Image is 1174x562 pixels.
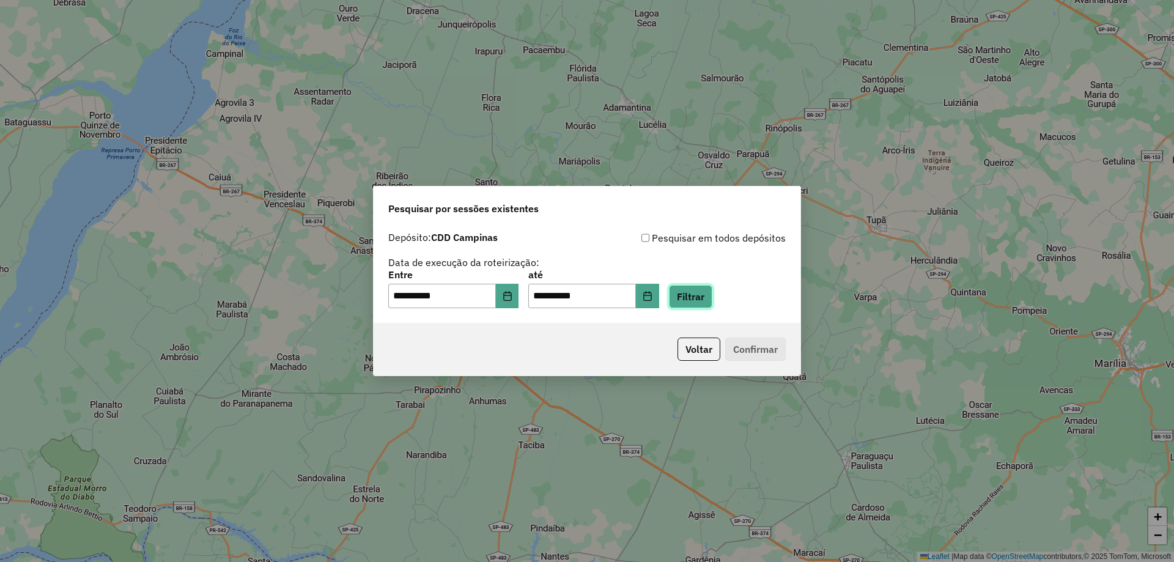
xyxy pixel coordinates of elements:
[528,267,659,282] label: até
[496,284,519,308] button: Choose Date
[388,230,498,245] label: Depósito:
[677,338,720,361] button: Voltar
[636,284,659,308] button: Choose Date
[669,285,712,308] button: Filtrar
[388,255,539,270] label: Data de execução da roteirização:
[431,231,498,243] strong: CDD Campinas
[388,267,519,282] label: Entre
[388,201,539,216] span: Pesquisar por sessões existentes
[587,231,786,245] div: Pesquisar em todos depósitos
